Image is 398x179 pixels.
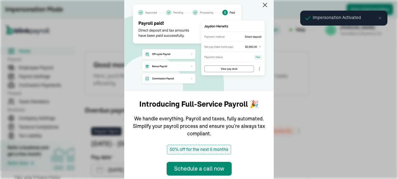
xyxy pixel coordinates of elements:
[132,115,266,137] p: We handle everything. Payroll and taxes, fully automated. Simplify your payroll process and ensur...
[167,145,231,154] span: 50% off for the next 6 months
[167,162,232,176] button: Schedule a call now
[139,99,259,110] h1: Introducing Full-Service Payroll 🎉
[174,164,224,173] div: Schedule a call now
